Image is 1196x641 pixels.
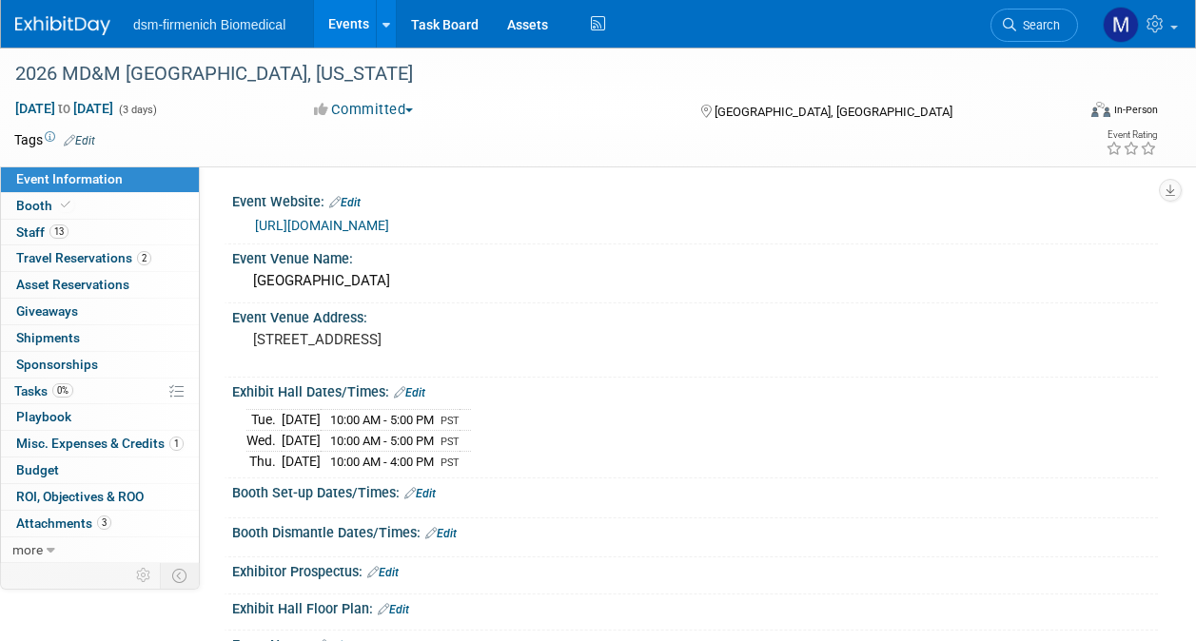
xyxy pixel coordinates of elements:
[378,603,409,616] a: Edit
[1,484,199,510] a: ROI, Objectives & ROO
[232,303,1158,327] div: Event Venue Address:
[15,16,110,35] img: ExhibitDay
[161,563,200,588] td: Toggle Event Tabs
[282,451,321,471] td: [DATE]
[1,166,199,192] a: Event Information
[137,251,151,265] span: 2
[14,100,114,117] span: [DATE] [DATE]
[1,220,199,245] a: Staff13
[1106,130,1157,140] div: Event Rating
[1,511,199,536] a: Attachments3
[255,218,389,233] a: [URL][DOMAIN_NAME]
[16,171,123,186] span: Event Information
[52,383,73,398] span: 0%
[1113,103,1158,117] div: In-Person
[232,187,1158,212] div: Event Website:
[16,330,80,345] span: Shipments
[246,410,282,431] td: Tue.
[282,431,321,452] td: [DATE]
[329,196,361,209] a: Edit
[232,594,1158,619] div: Exhibit Hall Floor Plan:
[1103,7,1139,43] img: Melanie Davison
[16,303,78,319] span: Giveaways
[97,515,111,530] span: 3
[16,409,71,424] span: Playbook
[117,104,157,116] span: (3 days)
[12,542,43,557] span: more
[55,101,73,116] span: to
[441,436,460,448] span: PST
[1,404,199,430] a: Playbook
[991,99,1158,127] div: Event Format
[1,352,199,378] a: Sponsorships
[14,130,95,149] td: Tags
[246,266,1144,296] div: [GEOGRAPHIC_DATA]
[246,451,282,471] td: Thu.
[127,563,161,588] td: Personalize Event Tab Strip
[330,413,434,427] span: 10:00 AM - 5:00 PM
[1,193,199,219] a: Booth
[64,134,95,147] a: Edit
[14,383,73,398] span: Tasks
[232,557,1158,582] div: Exhibitor Prospectus:
[1,245,199,271] a: Travel Reservations2
[169,437,184,451] span: 1
[232,244,1158,268] div: Event Venue Name:
[330,434,434,448] span: 10:00 AM - 5:00 PM
[9,57,1060,91] div: 2026 MD&M [GEOGRAPHIC_DATA], [US_STATE]
[1,272,199,298] a: Asset Reservations
[232,518,1158,543] div: Booth Dismantle Dates/Times:
[16,357,98,372] span: Sponsorships
[16,224,69,240] span: Staff
[133,17,285,32] span: dsm-firmenich Biomedical
[16,250,151,265] span: Travel Reservations
[441,415,460,427] span: PST
[16,489,144,504] span: ROI, Objectives & ROO
[1,325,199,351] a: Shipments
[1,537,199,563] a: more
[16,515,111,531] span: Attachments
[253,331,597,348] pre: [STREET_ADDRESS]
[16,277,129,292] span: Asset Reservations
[425,527,457,540] a: Edit
[367,566,399,579] a: Edit
[330,455,434,469] span: 10:00 AM - 4:00 PM
[49,224,69,239] span: 13
[441,456,460,469] span: PST
[1016,18,1060,32] span: Search
[16,462,59,477] span: Budget
[307,100,421,120] button: Committed
[232,378,1158,402] div: Exhibit Hall Dates/Times:
[16,436,184,451] span: Misc. Expenses & Credits
[394,386,425,399] a: Edit
[1091,102,1110,117] img: Format-Inperson.png
[990,9,1078,42] a: Search
[404,487,436,500] a: Edit
[1,431,199,456] a: Misc. Expenses & Credits1
[1,379,199,404] a: Tasks0%
[715,105,952,119] span: [GEOGRAPHIC_DATA], [GEOGRAPHIC_DATA]
[1,457,199,483] a: Budget
[1,299,199,324] a: Giveaways
[232,478,1158,503] div: Booth Set-up Dates/Times:
[282,410,321,431] td: [DATE]
[246,431,282,452] td: Wed.
[61,200,70,210] i: Booth reservation complete
[16,198,74,213] span: Booth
